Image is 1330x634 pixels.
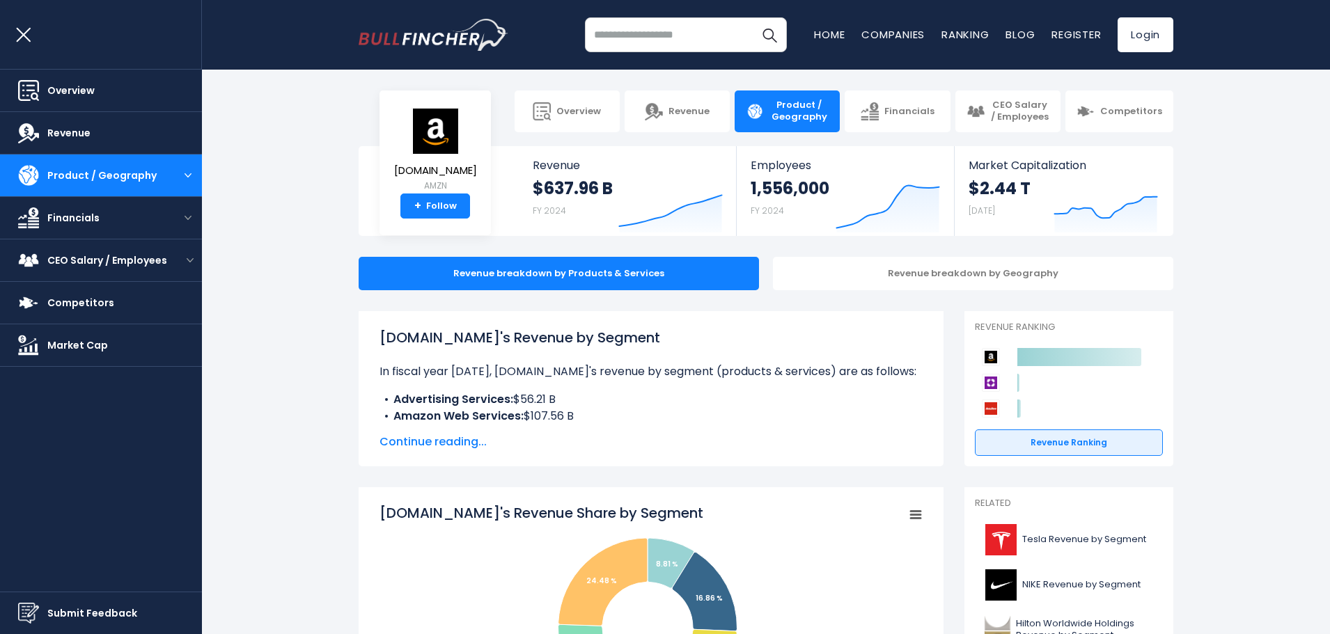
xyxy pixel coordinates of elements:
a: [DOMAIN_NAME] AMZN [393,107,478,194]
span: Product / Geography [47,168,157,183]
a: Ranking [941,27,989,42]
tspan: [DOMAIN_NAME]'s Revenue Share by Segment [380,503,703,523]
img: NKE logo [983,569,1018,601]
span: NIKE Revenue by Segment [1022,579,1141,591]
div: Revenue breakdown by Geography [773,257,1173,290]
img: bullfincher logo [359,19,508,51]
span: Financials [884,106,934,118]
a: Home [814,27,845,42]
a: Login [1118,17,1173,52]
img: Wayfair competitors logo [982,374,1000,392]
tspan: 24.48 % [586,576,617,586]
a: Employees 1,556,000 FY 2024 [737,146,953,236]
a: Tesla Revenue by Segment [975,521,1163,559]
a: Financials [845,90,950,132]
img: AutoZone competitors logo [982,399,1000,418]
small: [DATE] [969,205,995,216]
img: Amazon.com competitors logo [982,348,1000,366]
div: Revenue breakdown by Products & Services [359,257,759,290]
span: CEO Salary / Employees [990,100,1049,123]
span: Competitors [47,296,114,310]
a: Companies [861,27,925,42]
span: Market Cap [47,338,108,353]
a: Register [1051,27,1101,42]
span: Continue reading... [380,434,923,450]
a: Go to homepage [359,19,508,51]
button: Search [752,17,787,52]
a: Blog [1006,27,1035,42]
span: Revenue [533,159,723,172]
span: Submit Feedback [47,606,137,621]
img: TSLA logo [983,524,1018,555]
strong: + [414,200,421,212]
strong: $637.96 B [533,177,613,199]
span: Overview [47,84,95,98]
tspan: 8.81 % [656,559,678,569]
a: Overview [515,90,620,132]
a: CEO Salary / Employees [955,90,1061,132]
span: Tesla Revenue by Segment [1022,534,1146,546]
span: CEO Salary / Employees [47,253,167,268]
p: Related [975,498,1163,509]
span: Revenue [668,106,710,118]
li: $107.56 B [380,408,923,425]
span: Financials [47,211,100,225]
a: Market Capitalization $2.44 T [DATE] [955,146,1172,236]
p: In fiscal year [DATE], [DOMAIN_NAME]'s revenue by segment (products & services) are as follows: [380,363,923,380]
button: open menu [174,214,202,221]
tspan: 16.86 % [696,593,723,603]
button: open menu [178,257,202,264]
a: Revenue [625,90,730,132]
a: Product / Geography [735,90,840,132]
small: FY 2024 [751,205,784,216]
b: Amazon Web Services: [393,408,524,424]
span: [DOMAIN_NAME] [394,165,477,177]
strong: 1,556,000 [751,177,829,199]
span: Revenue [47,126,91,141]
b: Advertising Services: [393,391,513,407]
h1: [DOMAIN_NAME]'s Revenue by Segment [380,327,923,348]
a: +Follow [400,193,470,219]
a: Competitors [1065,90,1173,132]
span: Competitors [1100,106,1162,118]
span: Overview [556,106,601,118]
a: Revenue Ranking [975,429,1163,456]
li: $56.21 B [380,391,923,408]
span: Employees [751,159,939,172]
a: Revenue $637.96 B FY 2024 [519,146,737,236]
small: FY 2024 [533,205,566,216]
button: open menu [174,172,202,179]
a: NIKE Revenue by Segment [975,566,1163,604]
strong: $2.44 T [969,177,1031,199]
p: Revenue Ranking [975,322,1163,333]
span: Product / Geography [769,100,829,123]
span: Market Capitalization [969,159,1158,172]
small: AMZN [394,180,477,192]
